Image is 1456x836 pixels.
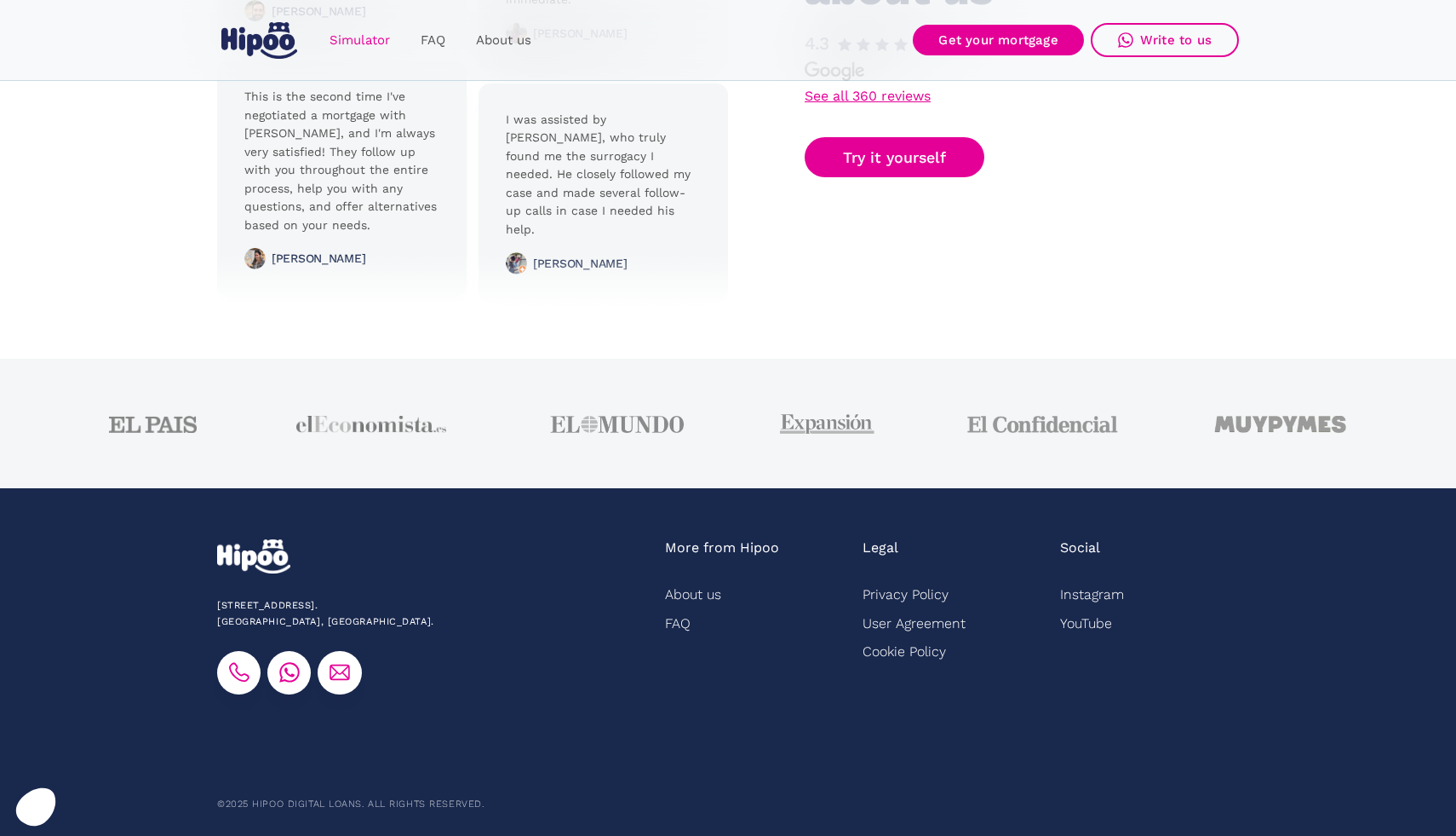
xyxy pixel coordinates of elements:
[863,539,898,556] font: Legal
[863,637,946,666] a: Cookie Policy
[863,643,946,660] font: Cookie Policy
[805,137,984,177] a: Try it yourself
[863,580,949,608] a: Privacy Policy
[665,539,779,556] font: More from Hipoo
[330,32,390,48] font: Simulator
[314,24,405,57] a: Simulator
[805,89,931,103] a: See all 360 reviews
[1140,32,1212,48] font: Write to us
[1091,23,1239,57] a: Write to us
[1060,615,1112,631] font: YouTube
[1060,586,1124,602] font: Instagram
[1060,609,1112,637] a: YouTube
[461,24,547,57] a: About us
[405,24,461,57] a: FAQ
[665,609,691,637] a: FAQ
[863,609,966,637] a: User Agreement
[217,15,301,66] a: home
[1060,539,1100,556] font: Social
[1060,580,1124,608] a: Instagram
[665,586,721,602] font: About us
[476,32,531,48] font: About us
[843,148,946,166] font: Try it yourself
[805,88,931,104] font: See all 360 reviews
[217,616,434,627] font: [GEOGRAPHIC_DATA], [GEOGRAPHIC_DATA].
[938,32,1058,48] font: Get your mortgage
[863,586,949,602] font: Privacy Policy
[217,600,318,611] font: [STREET_ADDRESS].
[217,799,484,810] font: ©2025 Hipoo Digital Loans. All rights reserved.
[665,615,691,631] font: FAQ
[913,25,1083,55] a: Get your mortgage
[421,32,445,48] font: FAQ
[665,580,721,608] a: About us
[863,615,966,631] font: User Agreement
